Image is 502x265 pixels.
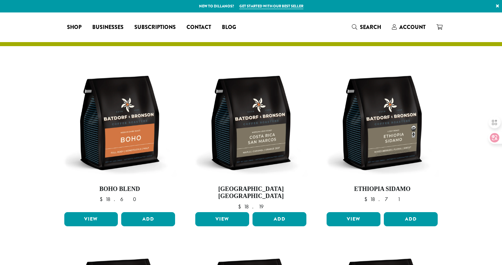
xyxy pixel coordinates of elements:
[194,66,308,180] img: BB-12oz-Costa-Rica-San-Marcos-Stock.webp
[62,22,87,33] a: Shop
[325,186,439,193] h4: Ethiopia Sidamo
[63,66,177,209] a: Boho Blend $18.60
[67,23,81,32] span: Shop
[194,66,308,209] a: [GEOGRAPHIC_DATA] [GEOGRAPHIC_DATA] $18.19
[238,203,264,210] bdi: 18.19
[92,23,124,32] span: Businesses
[187,23,211,32] span: Contact
[238,203,244,210] span: $
[195,212,249,226] a: View
[325,66,439,180] img: BB-12oz-FTO-Ethiopia-Sidamo-Stock.webp
[364,196,400,203] bdi: 18.71
[100,196,105,203] span: $
[327,212,380,226] a: View
[253,212,306,226] button: Add
[399,23,426,31] span: Account
[134,23,176,32] span: Subscriptions
[121,212,175,226] button: Add
[364,196,370,203] span: $
[346,22,387,33] a: Search
[239,3,303,9] a: Get started with our best seller
[194,186,308,200] h4: [GEOGRAPHIC_DATA] [GEOGRAPHIC_DATA]
[384,212,438,226] button: Add
[64,212,118,226] a: View
[100,196,139,203] bdi: 18.60
[360,23,381,31] span: Search
[325,66,439,209] a: Ethiopia Sidamo $18.71
[63,186,177,193] h4: Boho Blend
[62,66,177,180] img: BB-12oz-Boho-Stock.webp
[222,23,236,32] span: Blog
